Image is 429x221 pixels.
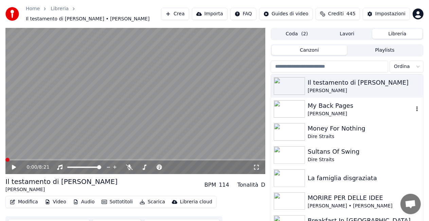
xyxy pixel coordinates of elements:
div: D [261,181,265,189]
span: 0:00 [26,164,37,171]
div: La famiglia disgraziata [308,173,421,183]
span: Il testamento di [PERSON_NAME] • [PERSON_NAME] [26,16,150,22]
div: [PERSON_NAME] • [PERSON_NAME] [308,203,421,209]
button: Importa [192,8,228,20]
span: Crediti [328,11,344,17]
div: BPM [204,181,216,189]
div: 114 [219,181,229,189]
div: Il testamento di [PERSON_NAME] [308,78,421,87]
div: Tonalità [237,181,258,189]
div: / [26,164,43,171]
div: Impostazioni [375,11,406,17]
img: youka [5,7,19,21]
button: Crediti445 [316,8,360,20]
button: Scarica [137,197,168,207]
span: ( 2 ) [301,31,308,37]
span: 8:21 [39,164,49,171]
span: 445 [346,11,356,17]
button: Lavori [322,29,372,39]
div: [PERSON_NAME] [308,87,421,94]
div: Aprire la chat [400,194,421,214]
button: Canzoni [272,45,347,55]
button: Libreria [372,29,423,39]
div: [PERSON_NAME] [308,111,414,117]
button: Crea [161,8,189,20]
a: Libreria [51,5,69,12]
div: Money For Nothing [308,124,421,133]
div: Dire Straits [308,133,421,140]
span: Ordina [394,63,410,70]
div: [PERSON_NAME] [5,186,118,193]
button: Guides di video [259,8,313,20]
div: Sultans Of Swing [308,147,421,156]
div: Dire Straits [308,156,421,163]
button: FAQ [230,8,256,20]
div: MORIRE PER DELLE IDEE [308,193,421,203]
nav: breadcrumb [26,5,161,22]
div: Il testamento di [PERSON_NAME] [5,177,118,186]
div: Libreria cloud [180,199,212,205]
button: Playlists [347,45,423,55]
button: Video [42,197,69,207]
button: Impostazioni [363,8,410,20]
button: Sottotitoli [99,197,136,207]
a: Home [26,5,40,12]
button: Audio [70,197,97,207]
button: Modifica [7,197,41,207]
div: My Back Pages [308,101,414,111]
button: Coda [272,29,322,39]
